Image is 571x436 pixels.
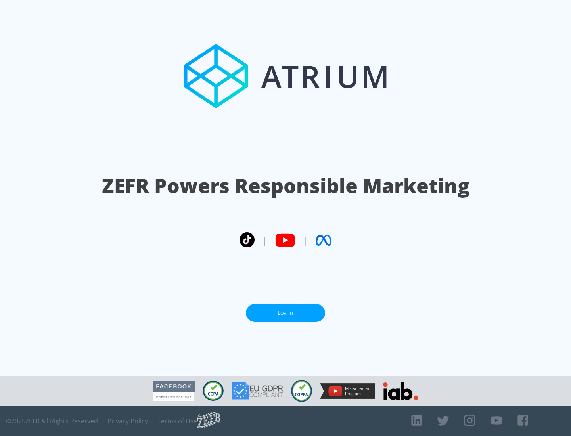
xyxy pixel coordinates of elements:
span: | [303,234,308,246]
img: IAB [383,382,418,400]
a: Log In [246,304,325,322]
img: YouTube Measurement Program [320,383,375,399]
span: © 2025 ZEFR All Rights Reserved [6,417,98,425]
a: Privacy Policy [107,417,148,425]
h1: ZEFR Powers Responsible Marketing [102,172,469,199]
img: CCPA Compliant [203,381,224,401]
img: Facebook Marketing Partner [153,381,195,401]
span: | [263,234,267,246]
a: Terms of Use [157,417,197,425]
img: COPPA Compliant [291,380,312,402]
img: GDPR Compliant [232,382,283,400]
